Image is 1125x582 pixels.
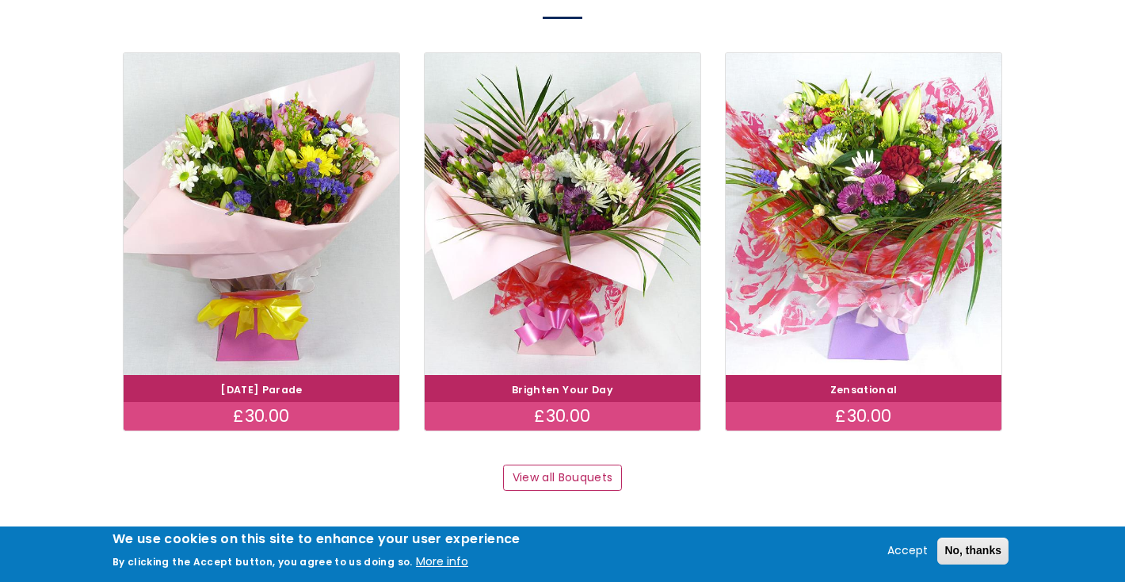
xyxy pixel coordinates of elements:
[425,402,700,431] div: £30.00
[113,530,521,548] h2: We use cookies on this site to enhance your user experience
[512,383,613,396] a: Brighten Your Day
[937,538,1009,565] button: No, thanks
[124,53,399,375] img: Carnival Parade
[113,555,413,569] p: By clicking the Accept button, you agree to us doing so.
[726,53,1001,375] img: Zensational
[830,383,898,396] a: Zensational
[726,402,1001,431] div: £30.00
[881,542,934,561] button: Accept
[124,402,399,431] div: £30.00
[416,553,468,572] button: More info
[220,383,303,396] a: [DATE] Parade
[425,53,700,375] img: Brighten Your Day
[503,465,622,492] a: View all Bouquets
